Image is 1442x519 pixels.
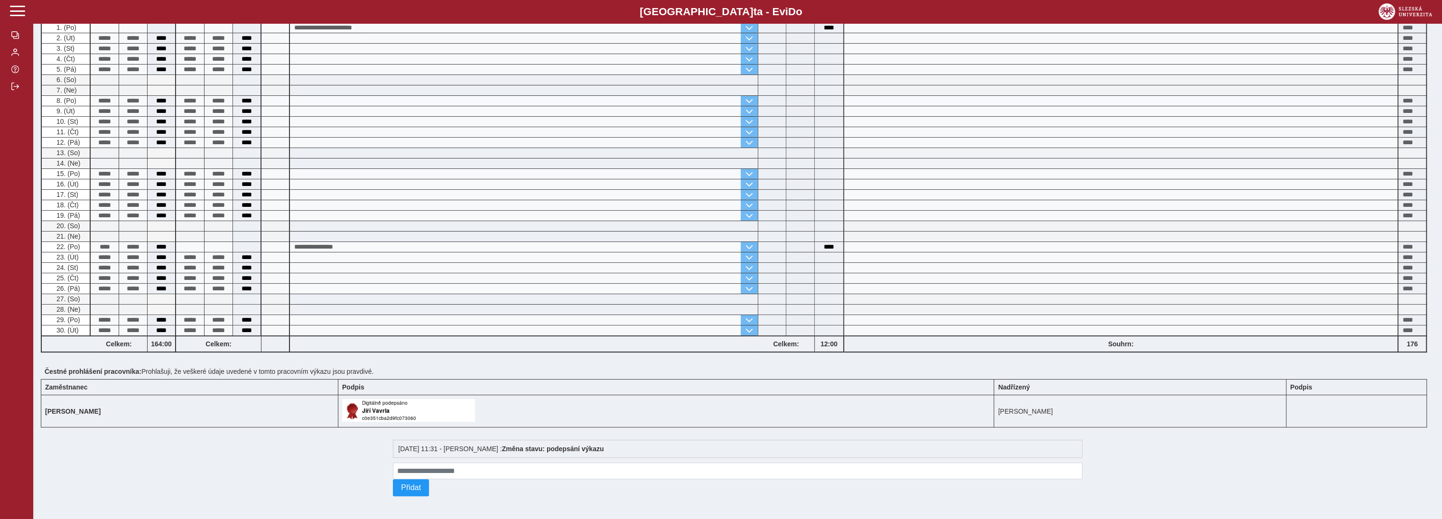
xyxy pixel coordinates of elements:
[55,232,81,240] span: 21. (Ne)
[45,368,141,375] b: Čestné prohlášení pracovníka:
[55,316,80,324] span: 29. (Po)
[55,212,80,219] span: 19. (Pá)
[55,180,79,188] span: 16. (Út)
[1398,340,1426,348] b: 176
[393,479,429,496] button: Přidat
[55,201,79,209] span: 18. (Čt)
[55,274,79,282] span: 25. (Čt)
[401,483,421,492] span: Přidat
[1378,3,1432,20] img: logo_web_su.png
[55,159,81,167] span: 14. (Ne)
[393,440,1082,458] div: [DATE] 11:31 - [PERSON_NAME] :
[55,24,76,31] span: 1. (Po)
[176,340,261,348] b: Celkem:
[1290,383,1312,391] b: Podpis
[753,6,756,18] span: t
[55,264,78,271] span: 24. (St)
[55,128,79,136] span: 11. (Čt)
[55,55,75,63] span: 4. (Čt)
[55,222,80,230] span: 20. (So)
[45,408,101,415] b: [PERSON_NAME]
[55,191,78,198] span: 17. (St)
[815,340,843,348] b: 12:00
[91,340,147,348] b: Celkem:
[788,6,796,18] span: D
[998,383,1030,391] b: Nadřízený
[55,45,74,52] span: 3. (St)
[55,326,79,334] span: 30. (Út)
[342,399,475,422] img: Digitálně podepsáno uživatelem
[55,86,77,94] span: 7. (Ne)
[55,253,79,261] span: 23. (Út)
[55,295,80,303] span: 27. (So)
[55,118,78,125] span: 10. (St)
[55,107,75,115] span: 9. (Út)
[994,395,1286,427] td: [PERSON_NAME]
[342,383,364,391] b: Podpis
[55,243,80,250] span: 22. (Po)
[502,445,604,453] b: Změna stavu: podepsání výkazu
[55,170,80,177] span: 15. (Po)
[55,97,76,104] span: 8. (Po)
[55,149,80,157] span: 13. (So)
[55,34,75,42] span: 2. (Út)
[55,139,80,146] span: 12. (Pá)
[55,306,81,313] span: 28. (Ne)
[1108,340,1134,348] b: Souhrn:
[28,6,1414,18] b: [GEOGRAPHIC_DATA] a - Evi
[55,76,76,83] span: 6. (So)
[758,340,814,348] b: Celkem:
[55,285,80,292] span: 26. (Pá)
[796,6,802,18] span: o
[55,65,76,73] span: 5. (Pá)
[45,383,87,391] b: Zaměstnanec
[41,364,1434,379] div: Prohlašuji, že veškeré údaje uvedené v tomto pracovním výkazu jsou pravdivé.
[148,340,175,348] b: 164:00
